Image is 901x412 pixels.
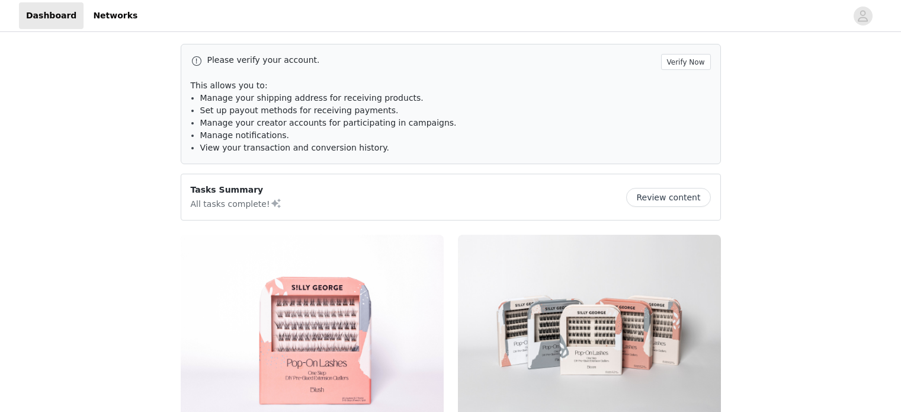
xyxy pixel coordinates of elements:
[626,188,710,207] button: Review content
[857,7,868,25] div: avatar
[200,106,399,115] span: Set up payout methods for receiving payments.
[200,143,389,152] span: View your transaction and conversion history.
[200,130,290,140] span: Manage notifications.
[86,2,145,29] a: Networks
[191,79,711,92] p: This allows you to:
[661,54,711,70] button: Verify Now
[200,93,424,103] span: Manage your shipping address for receiving products.
[200,118,457,127] span: Manage your creator accounts for participating in campaigns.
[19,2,84,29] a: Dashboard
[191,184,282,196] p: Tasks Summary
[207,54,656,66] p: Please verify your account.
[191,196,282,210] p: All tasks complete!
